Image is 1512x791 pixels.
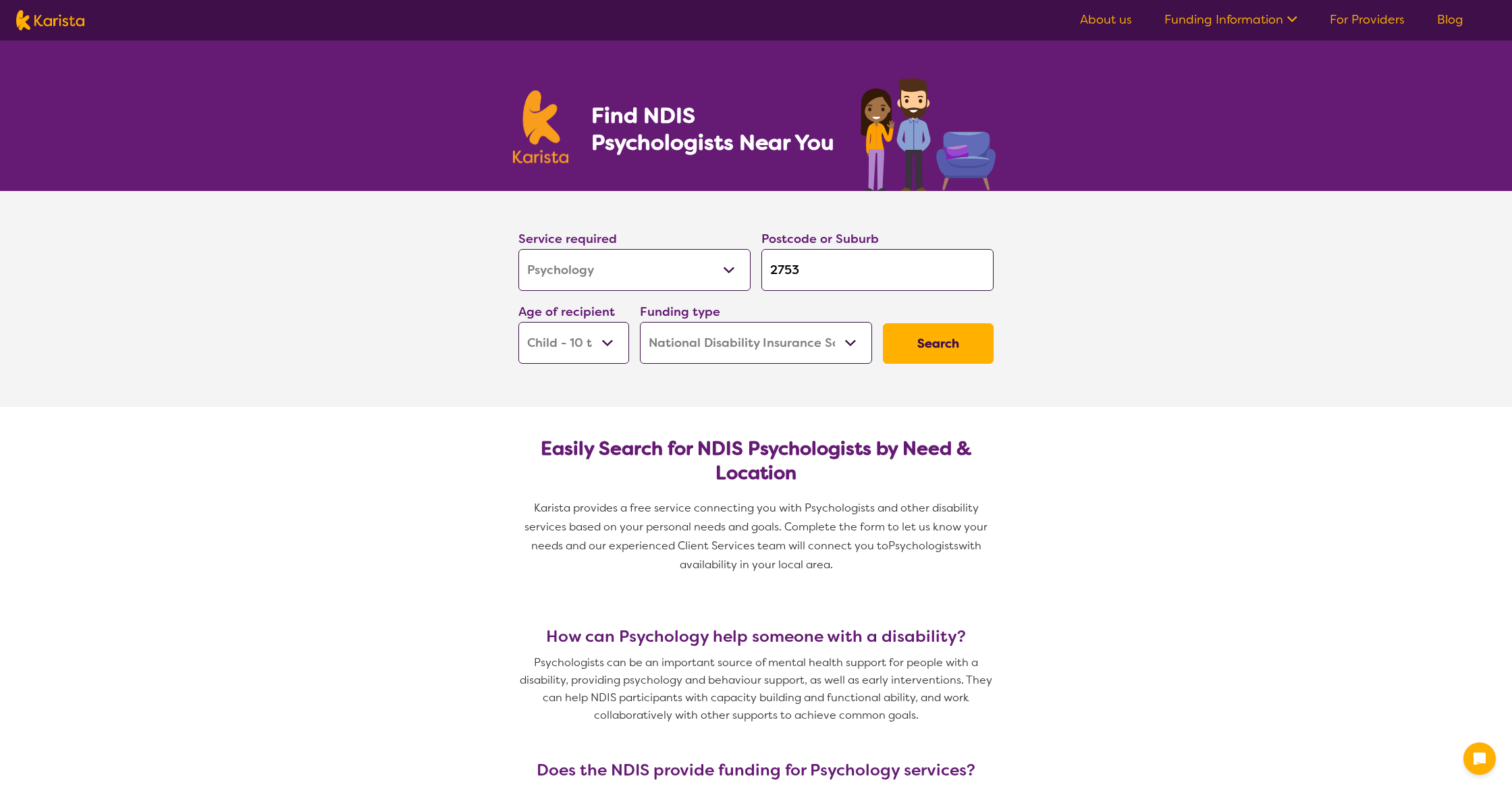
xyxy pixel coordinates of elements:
[513,654,999,724] p: Psychologists can be an important source of mental health support for people with a disability, p...
[524,501,990,553] span: Karista provides a free service connecting you with Psychologists and other disability services b...
[529,437,983,485] h2: Easily Search for NDIS Psychologists by Need & Location
[888,539,959,553] span: Psychologists
[856,73,999,191] img: psychology
[591,102,841,156] h1: Find NDIS Psychologists Near You
[1437,11,1463,28] a: Blog
[1330,11,1405,28] a: For Providers
[513,90,568,163] img: Karista logo
[761,231,879,247] label: Postcode or Suburb
[518,304,615,320] label: Age of recipient
[761,249,994,291] input: Type
[1080,11,1132,28] a: About us
[883,323,994,364] button: Search
[1164,11,1297,28] a: Funding Information
[518,231,617,247] label: Service required
[513,761,999,780] h3: Does the NDIS provide funding for Psychology services?
[16,10,84,30] img: Karista logo
[640,304,720,320] label: Funding type
[513,627,999,646] h3: How can Psychology help someone with a disability?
